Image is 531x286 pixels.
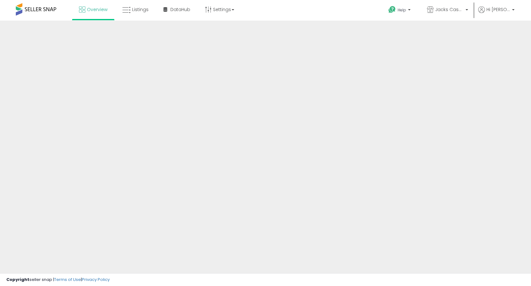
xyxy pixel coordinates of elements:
[383,1,417,21] a: Help
[435,6,464,13] span: Jacks Cases & [PERSON_NAME]'s Closet
[398,7,406,13] span: Help
[6,277,110,283] div: seller snap | |
[170,6,190,13] span: DataHub
[388,6,396,14] i: Get Help
[6,277,29,283] strong: Copyright
[82,277,110,283] a: Privacy Policy
[54,277,81,283] a: Terms of Use
[486,6,510,13] span: Hi [PERSON_NAME]
[87,6,107,13] span: Overview
[132,6,149,13] span: Listings
[478,6,515,21] a: Hi [PERSON_NAME]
